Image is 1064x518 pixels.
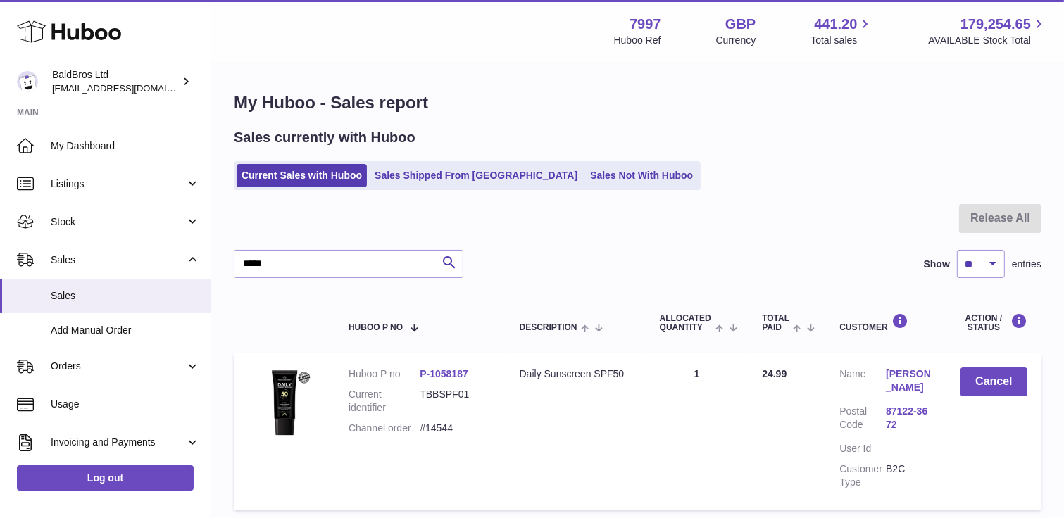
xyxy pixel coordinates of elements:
dd: #14544 [420,422,491,435]
dt: Customer Type [839,462,886,489]
span: Stock [51,215,185,229]
span: Usage [51,398,200,411]
strong: 7997 [630,15,661,34]
span: 24.99 [762,368,787,379]
label: Show [924,258,950,271]
a: Sales Not With Huboo [585,164,698,187]
h1: My Huboo - Sales report [234,91,1041,114]
span: ALLOCATED Quantity [660,314,712,332]
button: Cancel [960,367,1027,396]
dt: Current identifier [349,388,420,415]
a: 441.20 Total sales [810,15,873,47]
dt: Huboo P no [349,367,420,381]
dd: B2C [886,462,932,489]
a: 179,254.65 AVAILABLE Stock Total [928,15,1047,47]
div: BaldBros Ltd [52,68,179,95]
span: entries [1012,258,1041,271]
h2: Sales currently with Huboo [234,128,415,147]
span: Sales [51,289,200,303]
span: Listings [51,177,185,191]
dt: Channel order [349,422,420,435]
span: Add Manual Order [51,324,200,337]
a: [PERSON_NAME] [886,367,932,394]
span: Huboo P no [349,323,403,332]
span: 179,254.65 [960,15,1031,34]
span: Invoicing and Payments [51,436,185,449]
span: AVAILABLE Stock Total [928,34,1047,47]
div: Action / Status [960,313,1027,332]
span: Description [520,323,577,332]
span: My Dashboard [51,139,200,153]
dd: TBBSPF01 [420,388,491,415]
span: Total paid [762,314,789,332]
a: 87122-3672 [886,405,932,431]
div: Customer [839,313,932,332]
td: 1 [646,353,749,510]
a: P-1058187 [420,368,468,379]
div: Currency [716,34,756,47]
dt: Postal Code [839,405,886,435]
img: internalAdmin-7997@internal.huboo.com [17,71,38,92]
div: Daily Sunscreen SPF50 [520,367,632,381]
a: Current Sales with Huboo [237,164,367,187]
span: Sales [51,253,185,267]
span: 441.20 [814,15,857,34]
dt: User Id [839,442,886,455]
div: Huboo Ref [614,34,661,47]
dt: Name [839,367,886,398]
span: Orders [51,360,185,373]
a: Sales Shipped From [GEOGRAPHIC_DATA] [370,164,582,187]
a: Log out [17,465,194,491]
span: [EMAIL_ADDRESS][DOMAIN_NAME] [52,82,207,94]
strong: GBP [725,15,756,34]
img: 1758094521.png [248,367,318,438]
span: Total sales [810,34,873,47]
